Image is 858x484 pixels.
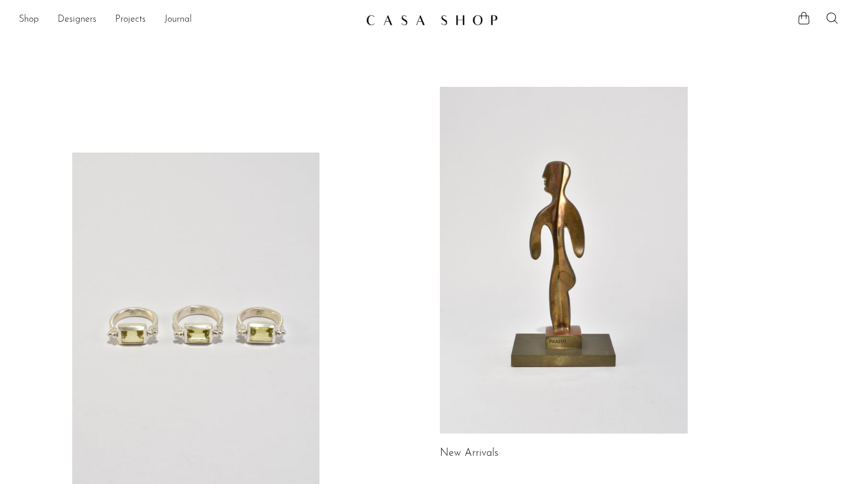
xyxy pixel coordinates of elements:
[440,448,499,459] a: New Arrivals
[115,12,146,28] a: Projects
[58,12,96,28] a: Designers
[164,12,192,28] a: Journal
[19,10,356,30] ul: NEW HEADER MENU
[19,10,356,30] nav: Desktop navigation
[19,12,39,28] a: Shop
